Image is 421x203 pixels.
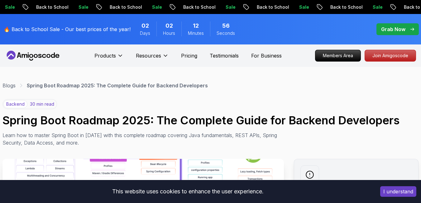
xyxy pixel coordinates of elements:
[325,4,368,10] p: Back to School
[2,82,16,89] a: Blogs
[315,50,361,62] a: Members Area
[294,4,314,10] p: Sale
[94,52,123,64] button: Products
[30,101,54,107] p: 30 min read
[147,4,167,10] p: Sale
[4,25,131,33] p: 🔥 Back to School Sale - Our best prices of the year!
[27,82,208,89] p: Spring Boot Roadmap 2025: The Complete Guide for Backend Developers
[136,52,169,64] button: Resources
[178,4,221,10] p: Back to School
[380,186,416,197] button: Accept cookies
[105,4,147,10] p: Back to School
[136,52,161,59] p: Resources
[193,21,199,30] span: 12 Minutes
[252,4,294,10] p: Back to School
[217,30,235,36] span: Seconds
[210,52,239,59] a: Testimonials
[165,21,173,30] span: 2 Hours
[74,4,93,10] p: Sale
[141,21,149,30] span: 2 Days
[163,30,175,36] span: Hours
[2,131,282,146] p: Learn how to master Spring Boot in [DATE] with this complete roadmap covering Java fundamentals, ...
[3,100,27,108] p: backend
[31,4,74,10] p: Back to School
[381,25,405,33] p: Grab Now
[368,4,388,10] p: Sale
[140,30,150,36] span: Days
[365,50,416,61] p: Join Amigoscode
[315,50,361,61] p: Members Area
[2,114,419,127] h1: Spring Boot Roadmap 2025: The Complete Guide for Backend Developers
[365,50,416,62] a: Join Amigoscode
[94,52,116,59] p: Products
[181,52,197,59] a: Pricing
[222,21,230,30] span: 56 Seconds
[221,4,241,10] p: Sale
[251,52,282,59] a: For Business
[5,185,371,198] div: This website uses cookies to enhance the user experience.
[188,30,204,36] span: Minutes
